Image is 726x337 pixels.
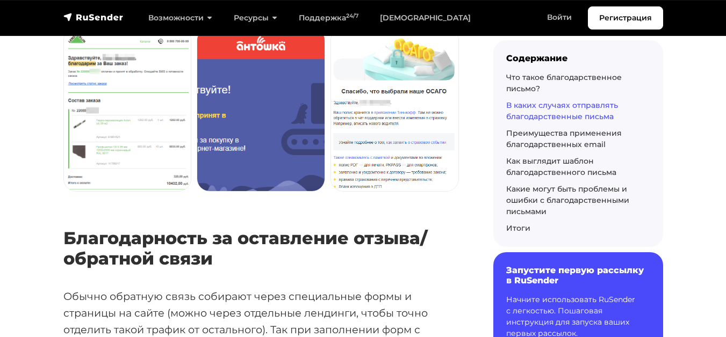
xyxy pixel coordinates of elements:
a: Поддержка24/7 [288,7,369,29]
a: Войти [536,6,583,28]
sup: 24/7 [346,12,358,19]
div: Содержание [506,53,650,63]
a: Как выглядит шаблон благодарственного письма [506,156,616,177]
h3: Благодарность за оставление отзыва/обратной связи [63,228,459,269]
a: Итоги [506,223,530,233]
a: Регистрация [588,6,663,30]
a: Возможности [138,7,223,29]
a: [DEMOGRAPHIC_DATA] [369,7,481,29]
a: В каких случаях отправлять благодарственные письма [506,100,618,121]
h6: Запустите первую рассылку в RuSender [506,265,650,285]
a: Что такое благодарственное письмо? [506,72,622,93]
a: Какие могут быть проблемы и ошибки с благодарственными письмами [506,184,629,216]
img: RuSender [63,12,124,23]
a: Преимущества применения благодарственных email [506,128,622,149]
a: Ресурсы [223,7,288,29]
